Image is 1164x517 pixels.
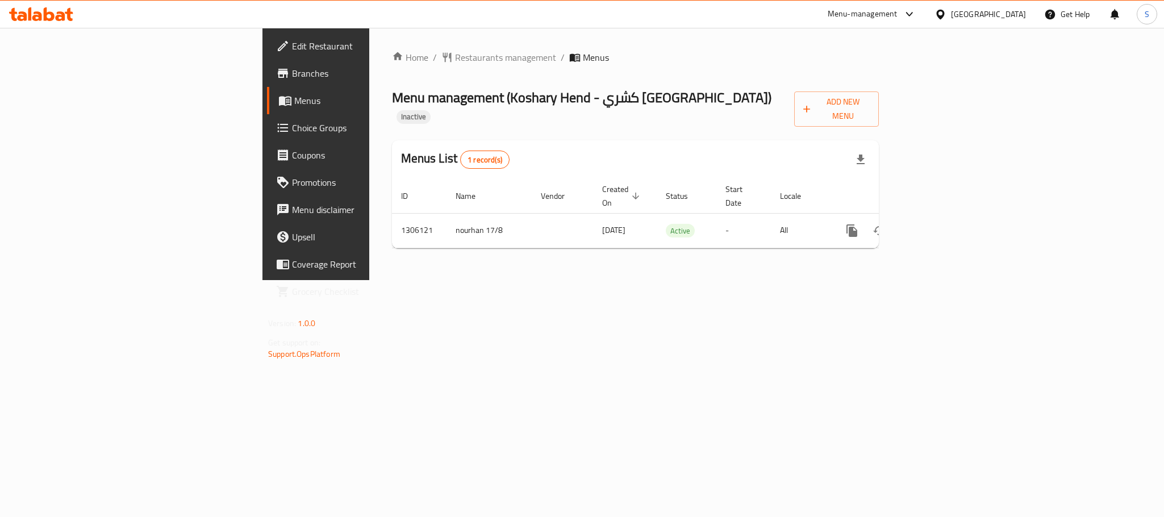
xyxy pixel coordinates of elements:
span: Upsell [292,230,448,244]
li: / [561,51,565,64]
div: Total records count [460,151,510,169]
button: Change Status [866,217,893,244]
span: Menus [294,94,448,107]
a: Branches [267,60,457,87]
a: Coupons [267,141,457,169]
span: Menu management ( Koshary Hend - كشري [GEOGRAPHIC_DATA] ) [392,85,771,110]
td: All [771,213,829,248]
span: Choice Groups [292,121,448,135]
span: Version: [268,316,296,331]
td: nourhan 17/8 [447,213,532,248]
a: Grocery Checklist [267,278,457,305]
span: Branches [292,66,448,80]
span: Start Date [725,182,757,210]
td: - [716,213,771,248]
span: ID [401,189,423,203]
span: Coverage Report [292,257,448,271]
span: Add New Menu [803,95,870,123]
a: Support.OpsPlatform [268,347,340,361]
span: Menu disclaimer [292,203,448,216]
a: Edit Restaurant [267,32,457,60]
span: Edit Restaurant [292,39,448,53]
table: enhanced table [392,179,957,248]
span: Name [456,189,490,203]
span: Active [666,224,695,237]
h2: Menus List [401,150,510,169]
div: [GEOGRAPHIC_DATA] [951,8,1026,20]
a: Restaurants management [441,51,556,64]
span: Grocery Checklist [292,285,448,298]
a: Promotions [267,169,457,196]
span: Restaurants management [455,51,556,64]
span: 1 record(s) [461,155,509,165]
div: Menu-management [828,7,898,21]
button: Add New Menu [794,91,879,127]
span: Menus [583,51,609,64]
span: Locale [780,189,816,203]
span: Vendor [541,189,579,203]
span: 1.0.0 [298,316,315,331]
a: Menus [267,87,457,114]
span: Promotions [292,176,448,189]
span: Get support on: [268,335,320,350]
span: S [1145,8,1149,20]
nav: breadcrumb [392,51,879,64]
span: Status [666,189,703,203]
span: [DATE] [602,223,625,237]
a: Choice Groups [267,114,457,141]
button: more [838,217,866,244]
a: Upsell [267,223,457,251]
a: Coverage Report [267,251,457,278]
span: Coupons [292,148,448,162]
span: Created On [602,182,643,210]
a: Menu disclaimer [267,196,457,223]
th: Actions [829,179,957,214]
div: Export file [847,146,874,173]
